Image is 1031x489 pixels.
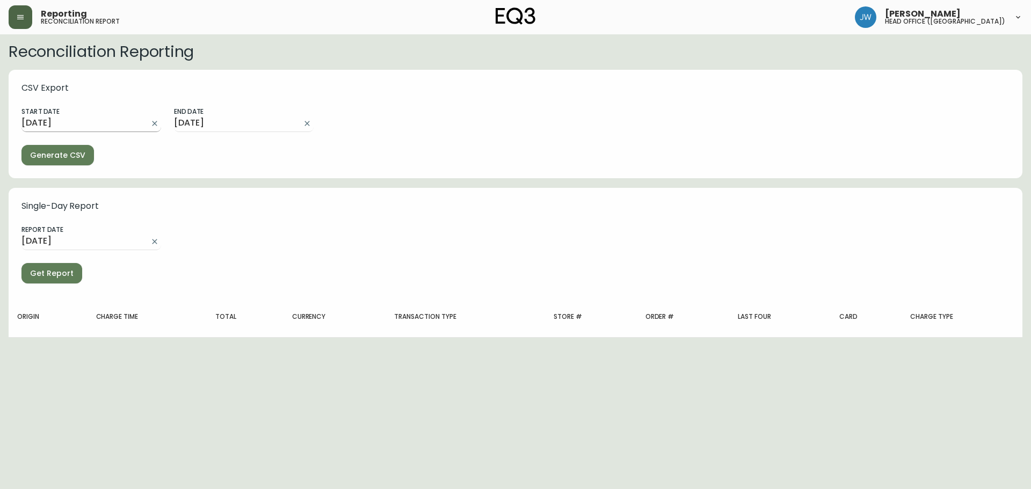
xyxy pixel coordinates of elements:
[88,296,207,337] th: Charge Time
[21,233,144,250] input: mm/dd/yyyy
[496,8,535,25] img: logo
[729,296,831,337] th: Last Four
[831,296,902,337] th: Card
[9,296,88,337] th: Origin
[386,296,545,337] th: Transaction Type
[21,201,1010,211] h5: Single-Day Report
[9,43,1022,60] h2: Reconciliation Reporting
[207,296,284,337] th: Total
[902,296,1022,337] th: Charge Type
[174,115,296,132] input: mm/dd/yyyy
[21,83,1010,93] h5: CSV Export
[41,10,87,18] span: Reporting
[284,296,386,337] th: Currency
[41,18,120,25] h5: reconciliation report
[637,296,730,337] th: Order #
[545,296,637,337] th: Store #
[30,267,74,280] span: Get Report
[21,263,82,283] button: Get Report
[855,6,876,28] img: f70929010774c8cbb26556ae233f20e2
[21,115,144,132] input: mm/dd/yyyy
[21,145,94,165] button: Generate CSV
[30,149,85,162] span: Generate CSV
[885,10,961,18] span: [PERSON_NAME]
[885,18,1005,25] h5: head office ([GEOGRAPHIC_DATA])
